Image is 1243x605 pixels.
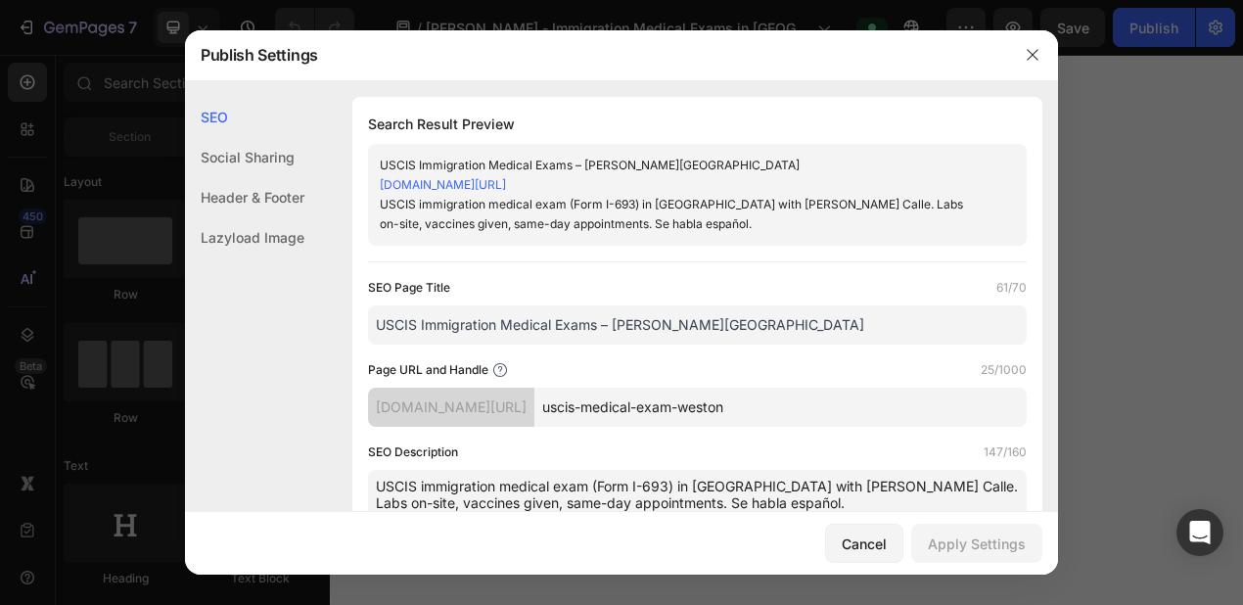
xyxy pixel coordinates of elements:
[928,534,1026,554] div: Apply Settings
[368,360,488,380] label: Page URL and Handle
[380,156,983,175] div: USCIS Immigration Medical Exams – [PERSON_NAME][GEOGRAPHIC_DATA]
[185,217,304,257] div: Lazyload Image
[981,360,1027,380] label: 25/1000
[368,278,450,298] label: SEO Page Title
[984,442,1027,462] label: 147/160
[368,305,1027,345] input: Title
[368,388,534,427] div: [DOMAIN_NAME][URL]
[534,388,1027,427] input: Handle
[380,195,983,234] div: USCIS immigration medical exam (Form I-693) in [GEOGRAPHIC_DATA] with [PERSON_NAME] Calle. Labs o...
[185,97,304,137] div: SEO
[185,29,1007,80] div: Publish Settings
[368,113,1027,136] h1: Search Result Preview
[185,137,304,177] div: Social Sharing
[380,177,506,192] a: [DOMAIN_NAME][URL]
[911,524,1042,563] button: Apply Settings
[996,278,1027,298] label: 61/70
[368,442,458,462] label: SEO Description
[1176,509,1223,556] div: Open Intercom Messenger
[825,524,903,563] button: Cancel
[842,534,887,554] div: Cancel
[185,177,304,217] div: Header & Footer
